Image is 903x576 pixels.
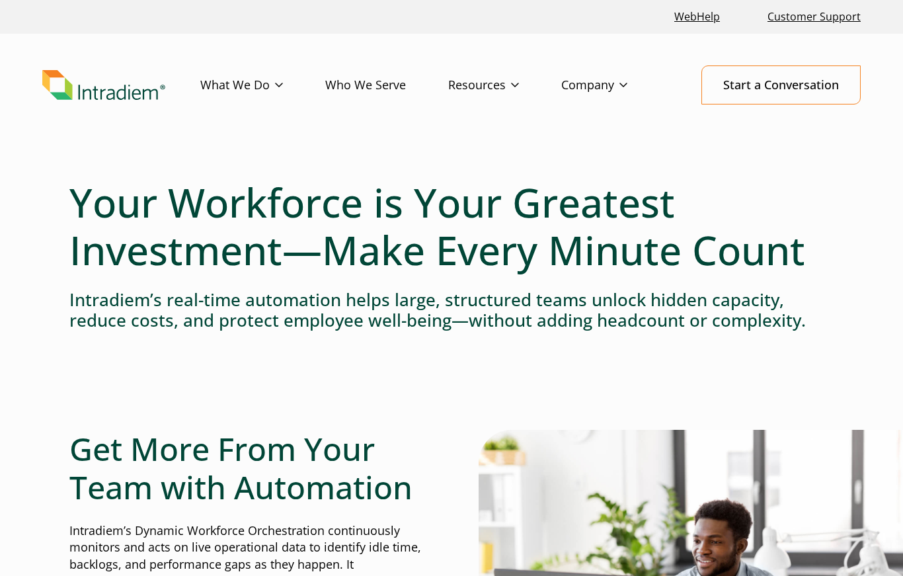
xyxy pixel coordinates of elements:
a: What We Do [200,66,325,104]
a: Resources [448,66,561,104]
a: Company [561,66,670,104]
a: Start a Conversation [701,65,861,104]
a: Link to homepage of Intradiem [42,70,200,101]
h1: Your Workforce is Your Greatest Investment—Make Every Minute Count [69,179,834,274]
h4: Intradiem’s real-time automation helps large, structured teams unlock hidden capacity, reduce cos... [69,290,834,331]
h2: Get More From Your Team with Automation [69,430,424,506]
a: Who We Serve [325,66,448,104]
a: Link opens in a new window [669,3,725,31]
img: Intradiem [42,70,165,101]
a: Customer Support [762,3,866,31]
